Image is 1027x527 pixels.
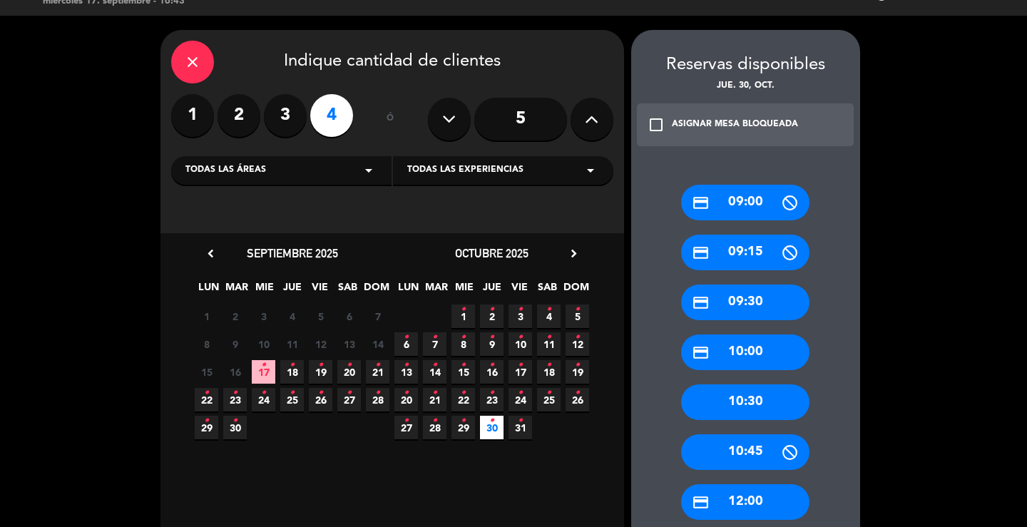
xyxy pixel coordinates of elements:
span: 10 [509,332,532,356]
i: • [404,354,409,377]
span: 30 [480,416,504,439]
span: LUN [197,279,220,302]
i: • [518,382,523,404]
i: • [461,409,466,432]
i: • [432,409,437,432]
i: • [375,354,380,377]
i: • [489,326,494,349]
i: check_box_outline_blank [648,116,665,133]
span: 26 [566,388,589,411]
i: • [318,382,323,404]
span: 3 [252,305,275,328]
span: 7 [366,305,389,328]
div: Reservas disponibles [631,51,860,79]
span: 29 [451,416,475,439]
i: • [461,354,466,377]
span: 21 [366,360,389,384]
i: • [404,326,409,349]
i: • [347,354,352,377]
span: MAR [424,279,448,302]
i: • [233,409,237,432]
span: 5 [309,305,332,328]
i: • [489,354,494,377]
i: credit_card [692,194,710,212]
i: • [575,298,580,321]
i: arrow_drop_down [582,162,599,179]
i: • [518,326,523,349]
span: 9 [480,332,504,356]
i: • [461,326,466,349]
div: 10:45 [681,434,809,470]
span: 8 [451,332,475,356]
span: MIE [452,279,476,302]
span: 25 [537,388,561,411]
i: • [404,382,409,404]
span: 12 [309,332,332,356]
span: octubre 2025 [455,246,528,260]
span: 1 [451,305,475,328]
i: • [233,382,237,404]
span: 19 [309,360,332,384]
i: • [461,382,466,404]
span: 16 [480,360,504,384]
span: 8 [195,332,218,356]
span: 11 [537,332,561,356]
i: • [404,409,409,432]
i: credit_card [692,493,710,511]
span: 3 [509,305,532,328]
span: 1 [195,305,218,328]
span: 5 [566,305,589,328]
i: credit_card [692,294,710,312]
span: 13 [394,360,418,384]
span: 23 [223,388,247,411]
span: 17 [509,360,532,384]
div: ó [367,94,414,144]
div: Indique cantidad de clientes [171,41,613,83]
i: • [461,298,466,321]
span: VIE [308,279,332,302]
span: 21 [423,388,446,411]
span: 30 [223,416,247,439]
span: JUE [280,279,304,302]
i: credit_card [692,244,710,262]
i: • [546,326,551,349]
span: 11 [280,332,304,356]
span: 4 [280,305,304,328]
i: • [546,382,551,404]
span: 13 [337,332,361,356]
span: LUN [397,279,420,302]
span: 28 [423,416,446,439]
label: 4 [310,94,353,137]
span: MAR [225,279,248,302]
div: 10:00 [681,334,809,370]
span: 26 [309,388,332,411]
span: Todas las experiencias [407,163,523,178]
i: • [518,409,523,432]
span: 6 [337,305,361,328]
i: • [546,298,551,321]
label: 2 [218,94,260,137]
i: • [375,382,380,404]
i: • [489,409,494,432]
i: • [489,298,494,321]
div: 12:00 [681,484,809,520]
span: 16 [223,360,247,384]
i: • [204,409,209,432]
span: septiembre 2025 [247,246,338,260]
label: 1 [171,94,214,137]
span: VIE [508,279,531,302]
span: 22 [195,388,218,411]
div: 09:15 [681,235,809,270]
span: 15 [451,360,475,384]
span: 2 [223,305,247,328]
span: 15 [195,360,218,384]
span: 12 [566,332,589,356]
span: 22 [451,388,475,411]
span: MIE [252,279,276,302]
i: • [546,354,551,377]
span: SAB [336,279,359,302]
i: • [290,382,295,404]
span: 25 [280,388,304,411]
i: close [184,53,201,71]
span: 29 [195,416,218,439]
